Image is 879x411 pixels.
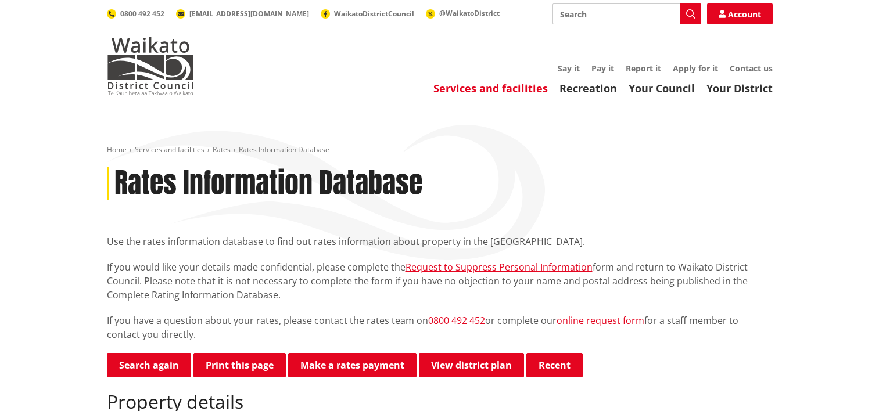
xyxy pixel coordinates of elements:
button: Print this page [193,353,286,377]
a: Report it [626,63,661,74]
p: If you would like your details made confidential, please complete the form and return to Waikato ... [107,260,773,302]
a: @WaikatoDistrict [426,8,500,18]
a: Home [107,145,127,154]
a: Rates [213,145,231,154]
a: Make a rates payment [288,353,417,377]
a: Your Council [629,81,695,95]
p: Use the rates information database to find out rates information about property in the [GEOGRAPHI... [107,235,773,248]
a: Recreation [559,81,617,95]
img: Waikato District Council - Te Kaunihera aa Takiwaa o Waikato [107,37,194,95]
nav: breadcrumb [107,145,773,155]
a: Account [707,3,773,24]
span: 0800 492 452 [120,9,164,19]
span: Rates Information Database [239,145,329,154]
span: [EMAIL_ADDRESS][DOMAIN_NAME] [189,9,309,19]
a: online request form [557,314,644,327]
a: Search again [107,353,191,377]
p: If you have a question about your rates, please contact the rates team on or complete our for a s... [107,313,773,341]
span: WaikatoDistrictCouncil [334,9,414,19]
a: 0800 492 452 [107,9,164,19]
button: Recent [526,353,583,377]
a: Apply for it [673,63,718,74]
a: Your District [706,81,773,95]
a: Services and facilities [135,145,204,154]
a: Services and facilities [433,81,548,95]
span: @WaikatoDistrict [439,8,500,18]
a: Say it [558,63,580,74]
a: 0800 492 452 [428,314,485,327]
a: Contact us [730,63,773,74]
h1: Rates Information Database [114,167,422,200]
a: Request to Suppress Personal Information [406,261,593,273]
a: [EMAIL_ADDRESS][DOMAIN_NAME] [176,9,309,19]
a: Pay it [591,63,614,74]
a: WaikatoDistrictCouncil [321,9,414,19]
a: View district plan [419,353,524,377]
input: Search input [552,3,701,24]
